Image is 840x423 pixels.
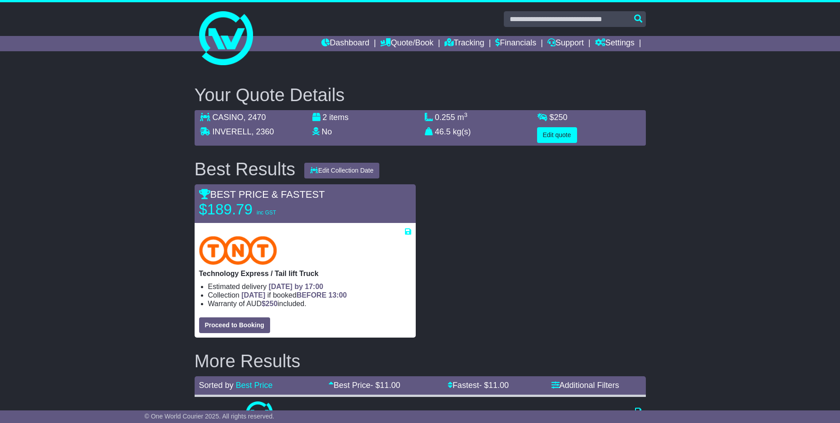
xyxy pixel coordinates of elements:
span: 11.00 [380,381,400,390]
span: - $ [370,381,400,390]
span: [DATE] by 17:00 [269,283,324,290]
h2: More Results [195,351,646,371]
span: © One World Courier 2025. All rights reserved. [145,413,275,420]
span: No [322,127,332,136]
span: Sorted by [199,381,234,390]
h2: Your Quote Details [195,85,646,105]
span: 250 [554,113,568,122]
span: $ [550,113,568,122]
span: m [458,113,468,122]
span: $ [262,300,278,307]
span: items [329,113,349,122]
p: $189.79 [199,200,311,218]
span: 2 [323,113,327,122]
span: INVERELL [213,127,252,136]
a: Best Price [236,381,273,390]
a: Dashboard [321,36,369,51]
span: 13:00 [329,291,347,299]
span: CASINO [213,113,244,122]
sup: 3 [464,111,468,118]
span: if booked [241,291,347,299]
span: kg(s) [453,127,471,136]
a: Financials [495,36,536,51]
span: 46.5 [435,127,451,136]
p: Technology Express / Tail lift Truck [199,269,411,278]
span: 11.00 [489,381,509,390]
span: 0.255 [435,113,455,122]
a: Support [547,36,584,51]
span: , 2360 [252,127,274,136]
span: - $ [479,381,509,390]
span: BEFORE [297,291,327,299]
span: 250 [266,300,278,307]
span: inc GST [257,209,276,216]
li: Collection [208,291,411,299]
div: Best Results [190,159,300,179]
span: BEST PRICE & FASTEST [199,189,325,200]
a: Additional Filters [551,381,619,390]
a: Tracking [444,36,484,51]
button: Edit quote [537,127,577,143]
a: Settings [595,36,635,51]
span: , 2470 [244,113,266,122]
a: Fastest- $11.00 [448,381,509,390]
li: Estimated delivery [208,282,411,291]
span: [DATE] [241,291,265,299]
a: Quote/Book [380,36,433,51]
a: Best Price- $11.00 [329,381,400,390]
button: Edit Collection Date [304,163,379,178]
img: TNT Domestic: Technology Express / Tail lift Truck [199,236,277,265]
button: Proceed to Booking [199,317,270,333]
li: Warranty of AUD included. [208,299,411,308]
